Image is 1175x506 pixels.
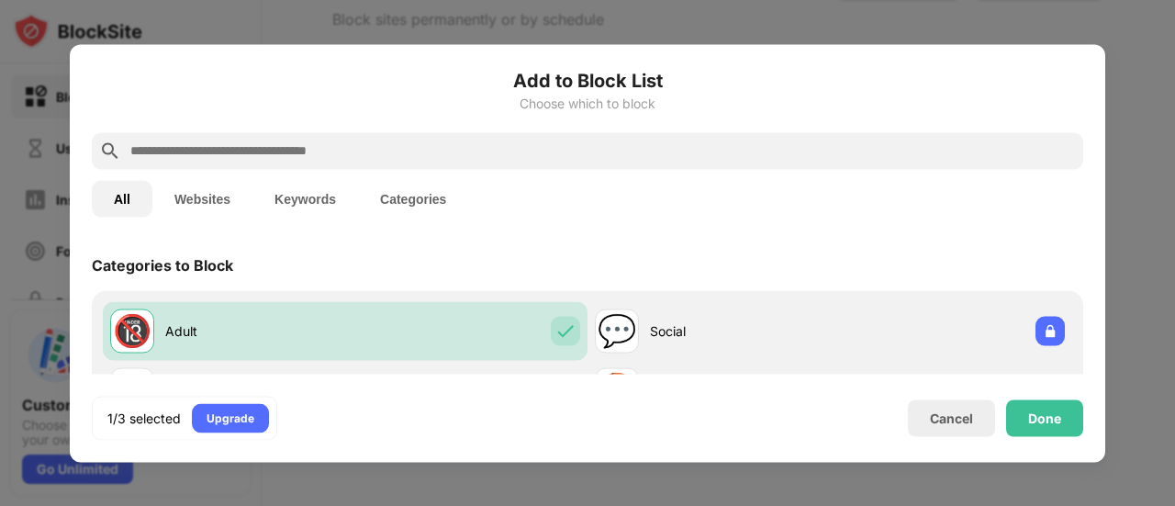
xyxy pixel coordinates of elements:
[107,409,181,427] div: 1/3 selected
[113,312,151,350] div: 🔞
[117,371,148,409] div: 🗞
[358,180,468,217] button: Categories
[598,371,636,409] div: 🏀
[252,180,358,217] button: Keywords
[207,409,254,427] div: Upgrade
[92,180,152,217] button: All
[92,66,1083,94] h6: Add to Block List
[1028,410,1061,425] div: Done
[92,255,233,274] div: Categories to Block
[165,321,345,341] div: Adult
[650,321,830,341] div: Social
[99,140,121,162] img: search.svg
[152,180,252,217] button: Websites
[598,312,636,350] div: 💬
[930,410,973,426] div: Cancel
[92,96,1083,110] div: Choose which to block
